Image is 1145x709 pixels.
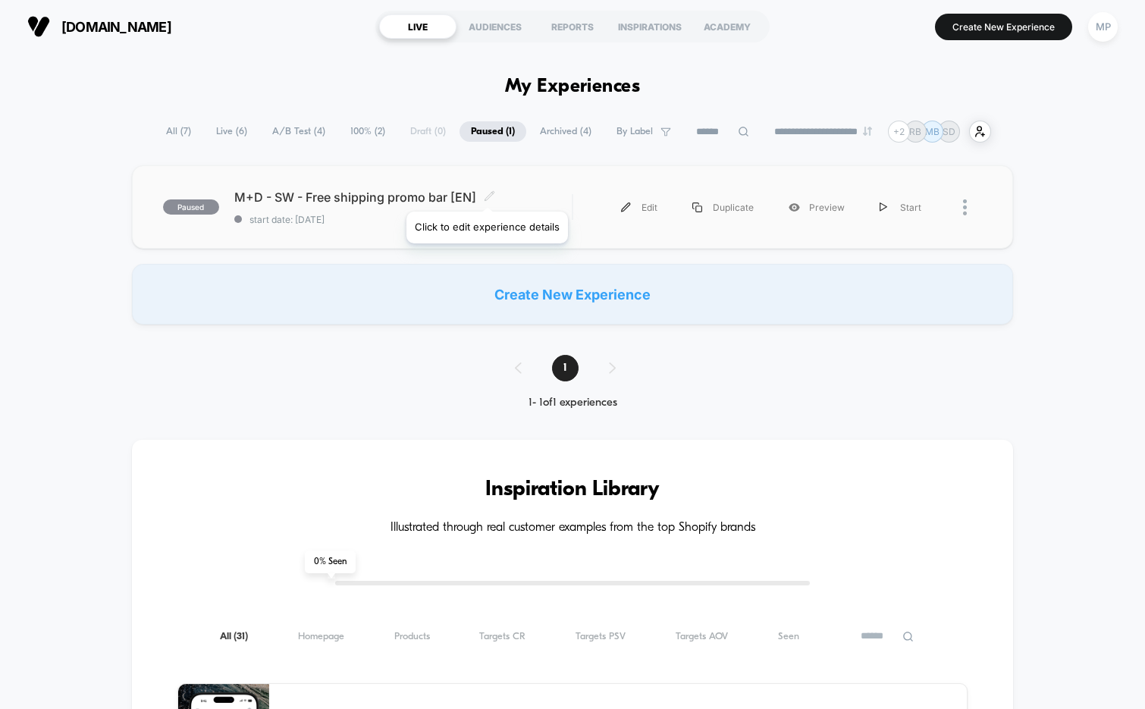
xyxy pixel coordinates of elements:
span: A/B Test ( 4 ) [261,121,337,142]
div: + 2 [888,121,910,143]
div: 1 - 1 of 1 experiences [500,397,646,409]
span: 0 % Seen [305,551,356,573]
span: 100% ( 2 ) [339,121,397,142]
div: Preview [771,190,862,224]
span: Targets CR [479,631,525,642]
h1: My Experiences [505,76,641,98]
p: SD [943,126,955,137]
div: Start [862,190,939,224]
p: RB [909,126,921,137]
div: REPORTS [534,14,611,39]
div: INSPIRATIONS [611,14,689,39]
span: Homepage [298,631,344,642]
span: Paused ( 1 ) [460,121,526,142]
span: M+D - SW - Free shipping promo bar [EN] [234,190,572,205]
button: [DOMAIN_NAME] [23,14,176,39]
span: start date: [DATE] [234,214,572,225]
p: MB [925,126,940,137]
span: [DOMAIN_NAME] [61,19,171,35]
span: Live ( 6 ) [205,121,259,142]
button: MP [1084,11,1122,42]
img: Visually logo [27,15,50,38]
img: end [863,127,872,136]
span: All ( 7 ) [155,121,202,142]
div: MP [1088,12,1118,42]
div: AUDIENCES [456,14,534,39]
span: By Label [616,126,653,137]
img: menu [692,202,702,212]
div: Duplicate [675,190,771,224]
div: LIVE [379,14,456,39]
h3: Inspiration Library [177,478,968,502]
span: 1 [552,355,579,381]
span: All [220,631,248,642]
span: Targets AOV [676,631,728,642]
img: menu [880,202,887,212]
div: ACADEMY [689,14,766,39]
img: close [963,199,967,215]
span: Seen [778,631,799,642]
img: menu [621,202,631,212]
button: Create New Experience [935,14,1072,40]
span: Archived ( 4 ) [529,121,603,142]
div: Edit [604,190,675,224]
div: Create New Experience [132,264,1014,325]
h4: Illustrated through real customer examples from the top Shopify brands [177,521,968,535]
span: Targets PSV [576,631,626,642]
span: Products [394,631,430,642]
span: paused [163,199,219,215]
span: ( 31 ) [234,632,248,642]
